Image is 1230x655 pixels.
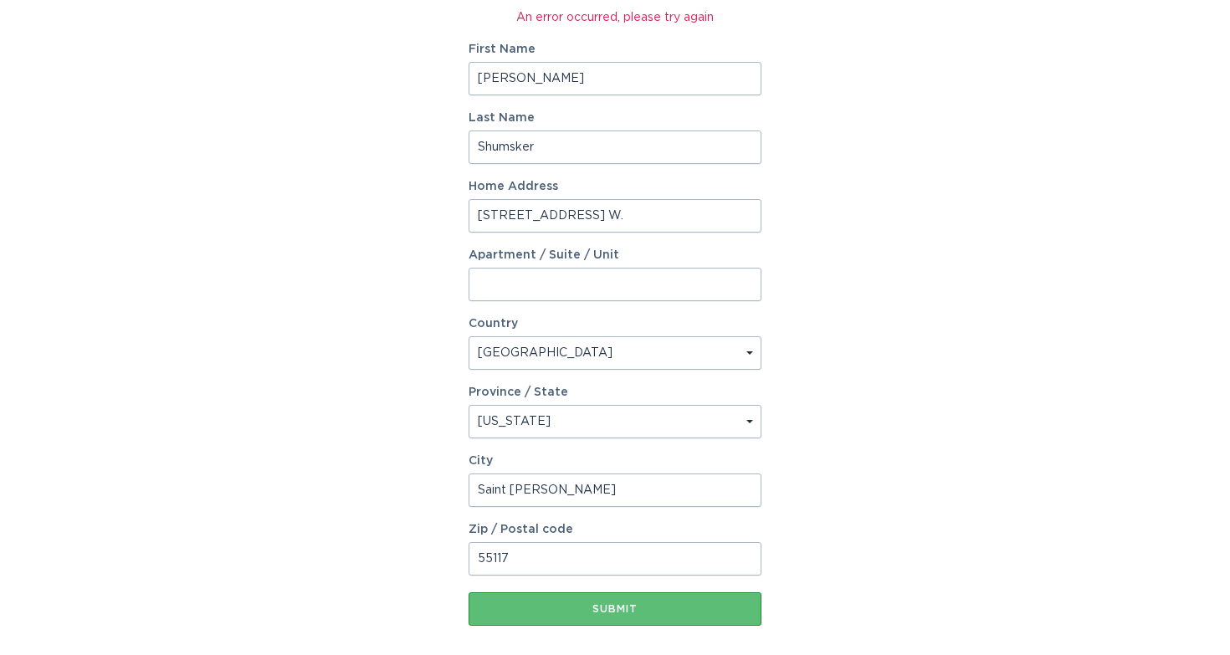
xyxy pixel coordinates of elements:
[469,112,761,124] label: Last Name
[469,249,761,261] label: Apartment / Suite / Unit
[469,592,761,626] button: Submit
[469,524,761,535] label: Zip / Postal code
[469,8,761,27] div: An error occurred, please try again
[469,181,761,192] label: Home Address
[469,318,518,330] label: Country
[469,43,761,55] label: First Name
[477,604,753,614] div: Submit
[469,386,568,398] label: Province / State
[469,455,761,467] label: City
